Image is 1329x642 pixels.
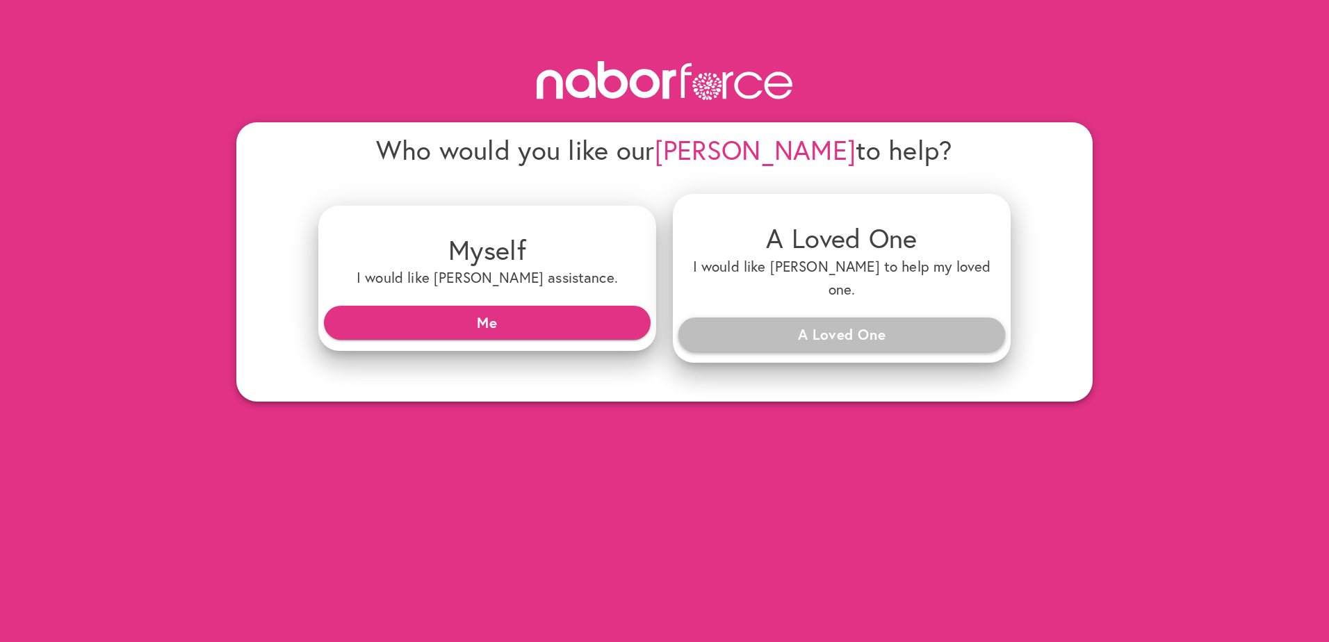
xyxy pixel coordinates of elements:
[684,222,1000,254] h4: A Loved One
[678,318,1005,351] button: A Loved One
[329,266,645,289] h6: I would like [PERSON_NAME] assistance.
[329,233,645,266] h4: Myself
[318,133,1011,166] h4: Who would you like our to help?
[335,310,639,335] span: Me
[684,255,1000,302] h6: I would like [PERSON_NAME] to help my loved one.
[324,306,651,339] button: Me
[690,322,994,347] span: A Loved One
[655,132,856,167] span: [PERSON_NAME]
